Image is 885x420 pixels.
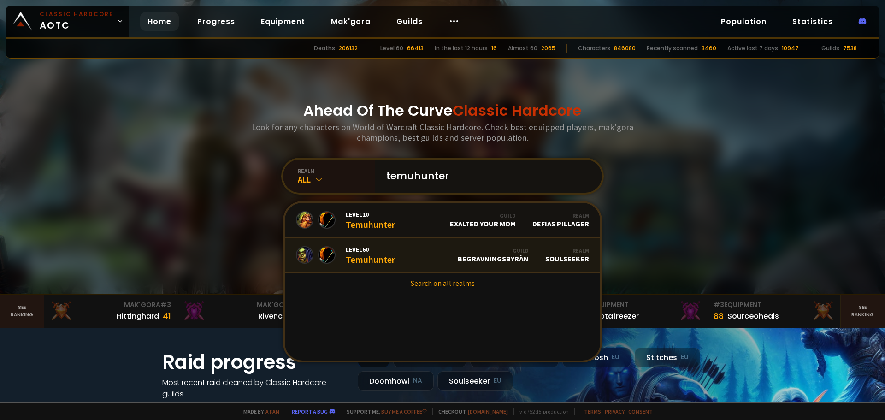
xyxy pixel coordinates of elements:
[162,400,222,411] a: See all progress
[545,247,589,254] div: Realm
[314,44,335,53] div: Deaths
[635,348,700,367] div: Stitches
[681,353,689,362] small: EU
[595,310,639,322] div: Notafreezer
[458,247,529,254] div: Guild
[258,310,287,322] div: Rivench
[380,44,403,53] div: Level 60
[821,44,839,53] div: Guilds
[494,376,501,385] small: EU
[160,300,171,309] span: # 3
[614,44,636,53] div: 846080
[40,10,113,32] span: AOTC
[381,160,591,193] input: Search a character...
[341,408,427,415] span: Support me,
[458,247,529,263] div: BEGRAVNINGSBYRÅN
[581,300,702,310] div: Equipment
[389,12,430,31] a: Guilds
[435,44,488,53] div: In the last 12 hours
[254,12,313,31] a: Equipment
[702,44,716,53] div: 3460
[177,295,310,328] a: Mak'Gora#2Rivench100
[162,348,347,377] h1: Raid progress
[727,44,778,53] div: Active last 7 days
[285,273,600,293] a: Search on all realms
[358,371,434,391] div: Doomhowl
[303,100,582,122] h1: Ahead Of The Curve
[407,44,424,53] div: 66413
[324,12,378,31] a: Mak'gora
[162,377,347,400] h4: Most recent raid cleaned by Classic Hardcore guilds
[140,12,179,31] a: Home
[513,408,569,415] span: v. d752d5 - production
[714,300,835,310] div: Equipment
[605,408,625,415] a: Privacy
[453,100,582,121] span: Classic Hardcore
[727,310,779,322] div: Sourceoheals
[575,295,708,328] a: #2Equipment88Notafreezer
[578,44,610,53] div: Characters
[292,408,328,415] a: Report a bug
[298,174,375,185] div: All
[628,408,653,415] a: Consent
[285,203,600,238] a: Level10TemuhunterGuildExalted your momRealmDefias Pillager
[6,6,129,37] a: Classic HardcoreAOTC
[44,295,177,328] a: Mak'Gora#3Hittinghard41
[117,310,159,322] div: Hittinghard
[714,300,724,309] span: # 3
[541,44,555,53] div: 2065
[782,44,799,53] div: 10947
[190,12,242,31] a: Progress
[843,44,857,53] div: 7538
[437,371,513,391] div: Soulseeker
[248,122,637,143] h3: Look for any characters on World of Warcraft Classic Hardcore. Check best equipped players, mak'g...
[346,245,395,265] div: Temuhunter
[339,44,358,53] div: 206132
[491,44,497,53] div: 16
[450,212,516,228] div: Exalted your mom
[285,238,600,273] a: Level60TemuhunterGuildBEGRAVNINGSBYRÅNRealmSoulseeker
[647,44,698,53] div: Recently scanned
[183,300,304,310] div: Mak'Gora
[545,247,589,263] div: Soulseeker
[508,44,537,53] div: Almost 60
[450,212,516,219] div: Guild
[40,10,113,18] small: Classic Hardcore
[714,12,774,31] a: Population
[346,245,395,254] span: Level 60
[841,295,885,328] a: Seeranking
[612,353,619,362] small: EU
[562,348,631,367] div: Nek'Rosh
[346,210,395,230] div: Temuhunter
[714,310,724,322] div: 88
[238,408,279,415] span: Made by
[50,300,171,310] div: Mak'Gora
[532,212,589,219] div: Realm
[298,167,375,174] div: realm
[432,408,508,415] span: Checkout
[265,408,279,415] a: a fan
[468,408,508,415] a: [DOMAIN_NAME]
[785,12,840,31] a: Statistics
[163,310,171,322] div: 41
[381,408,427,415] a: Buy me a coffee
[532,212,589,228] div: Defias Pillager
[708,295,841,328] a: #3Equipment88Sourceoheals
[346,210,395,219] span: Level 10
[584,408,601,415] a: Terms
[413,376,422,385] small: NA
